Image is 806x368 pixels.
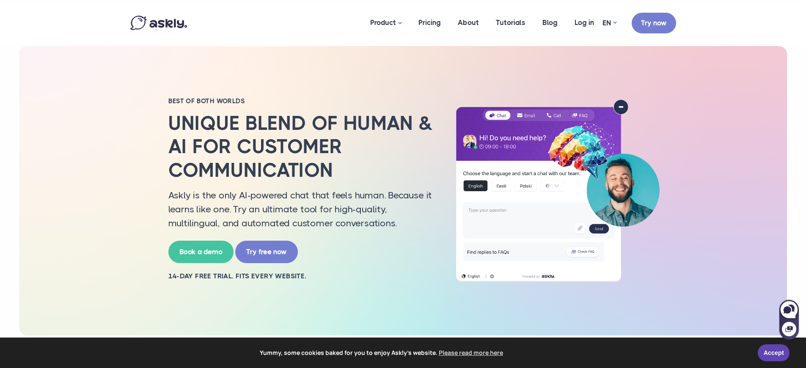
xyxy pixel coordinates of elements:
[130,16,187,30] img: Askly
[566,2,602,43] a: Log in
[362,2,410,44] a: Product
[410,2,449,43] a: Pricing
[449,2,487,43] a: About
[778,298,800,341] iframe: Askly chat
[168,97,435,105] h2: BEST OF BOTH WORLDS
[534,2,566,43] a: Blog
[632,13,676,33] a: Try now
[168,188,435,230] p: Askly is the only AI-powered chat that feels human. Because it learns like one. Try an ultimate t...
[758,344,789,361] a: Accept
[168,241,234,263] a: Book a demo
[437,346,504,359] a: learn more about cookies
[12,346,752,359] span: Yummy, some cookies baked for you to enjoy Askly's website.
[448,99,668,282] img: AI multilingual chat
[235,241,298,263] a: Try free now
[602,17,616,29] a: EN
[487,2,534,43] a: Tutorials
[168,272,435,281] h2: 14-day free trial. Fits every website.
[168,112,435,182] h2: Unique blend of human & AI for customer communication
